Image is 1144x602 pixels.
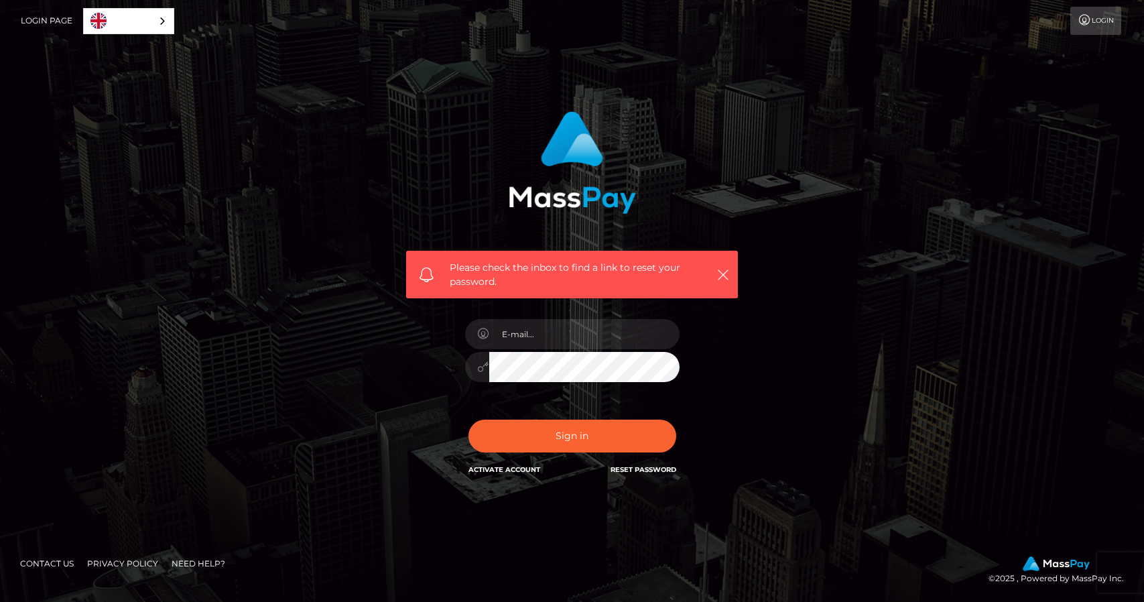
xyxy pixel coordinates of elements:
[611,465,676,474] a: Reset Password
[83,8,174,34] aside: Language selected: English
[166,553,231,574] a: Need Help?
[450,261,694,289] span: Please check the inbox to find a link to reset your password.
[84,9,174,34] a: English
[15,553,79,574] a: Contact Us
[21,7,72,35] a: Login Page
[1023,556,1090,571] img: MassPay
[1070,7,1121,35] a: Login
[509,111,636,214] img: MassPay Login
[489,319,680,349] input: E-mail...
[82,553,164,574] a: Privacy Policy
[989,556,1134,586] div: © 2025 , Powered by MassPay Inc.
[83,8,174,34] div: Language
[468,465,540,474] a: Activate Account
[468,420,676,453] button: Sign in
